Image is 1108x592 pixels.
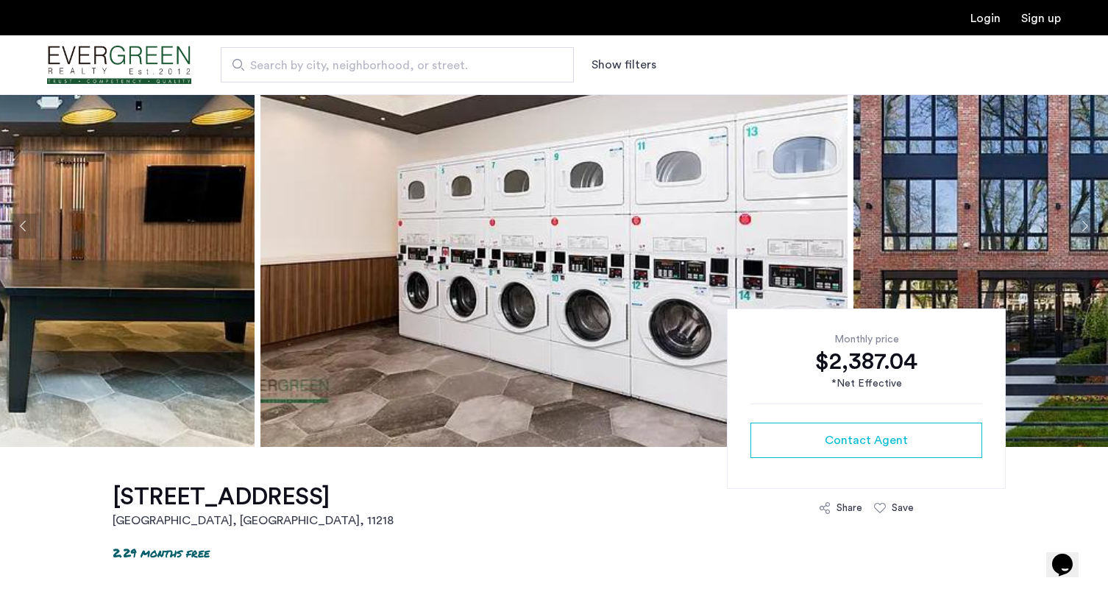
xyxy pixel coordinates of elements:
[1046,533,1093,577] iframe: chat widget
[1072,214,1097,239] button: Next apartment
[221,47,574,82] input: Apartment Search
[592,56,656,74] button: Show or hide filters
[47,38,191,93] img: logo
[1021,13,1061,24] a: Registration
[250,57,533,74] span: Search by city, neighborhood, or street.
[260,5,848,447] img: apartment
[113,544,210,561] p: 2.29 months free
[113,482,394,512] h1: [STREET_ADDRESS]
[970,13,1001,24] a: Login
[47,38,191,93] a: Cazamio Logo
[750,347,982,376] div: $2,387.04
[750,376,982,392] div: *Net Effective
[750,423,982,458] button: button
[892,501,914,515] div: Save
[11,214,36,239] button: Previous apartment
[750,332,982,347] div: Monthly price
[113,512,394,529] h2: [GEOGRAPHIC_DATA], [GEOGRAPHIC_DATA] , 11218
[113,482,394,529] a: [STREET_ADDRESS][GEOGRAPHIC_DATA], [GEOGRAPHIC_DATA], 11218
[825,431,908,449] span: Contact Agent
[837,501,862,515] div: Share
